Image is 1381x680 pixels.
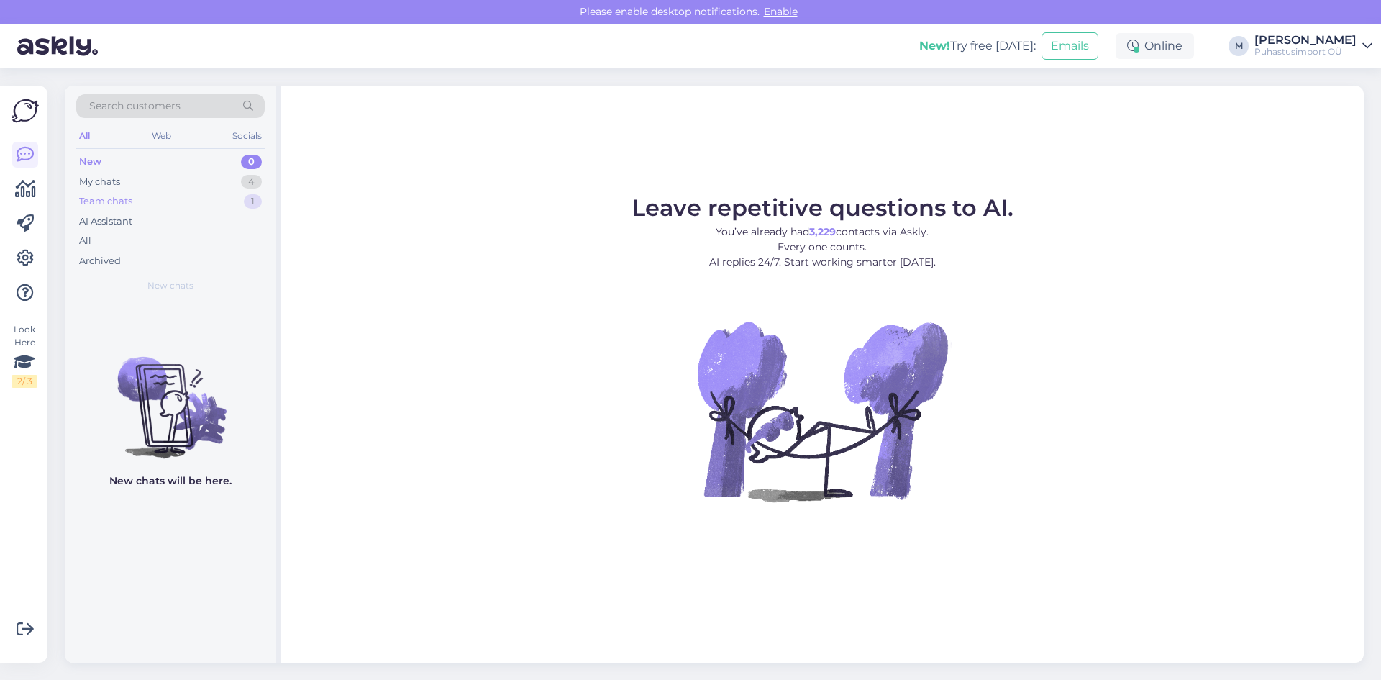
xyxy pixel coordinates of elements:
[1229,36,1249,56] div: M
[12,97,39,124] img: Askly Logo
[632,194,1013,222] span: Leave repetitive questions to AI.
[632,225,1013,270] p: You’ve already had contacts via Askly. Every one counts. AI replies 24/7. Start working smarter [...
[79,234,91,248] div: All
[1116,33,1194,59] div: Online
[79,214,132,229] div: AI Assistant
[147,279,193,292] span: New chats
[1254,35,1357,46] div: [PERSON_NAME]
[1254,35,1372,58] a: [PERSON_NAME]Puhastusimport OÜ
[109,473,232,489] p: New chats will be here.
[693,281,952,540] img: No Chat active
[79,175,120,189] div: My chats
[241,155,262,169] div: 0
[809,225,836,238] b: 3,229
[12,375,37,388] div: 2 / 3
[229,127,265,145] div: Socials
[12,323,37,388] div: Look Here
[919,37,1036,55] div: Try free [DATE]:
[65,331,276,461] img: No chats
[1042,32,1098,60] button: Emails
[919,39,950,53] b: New!
[241,175,262,189] div: 4
[244,194,262,209] div: 1
[79,155,101,169] div: New
[76,127,93,145] div: All
[79,254,121,268] div: Archived
[79,194,132,209] div: Team chats
[149,127,174,145] div: Web
[760,5,802,18] span: Enable
[1254,46,1357,58] div: Puhastusimport OÜ
[89,99,181,114] span: Search customers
